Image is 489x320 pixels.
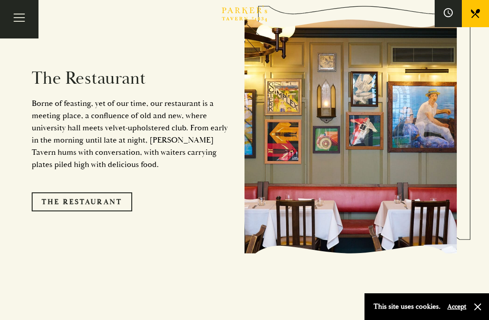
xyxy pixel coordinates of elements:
p: Borne of feasting, yet of our time, our restaurant is a meeting place, a confluence of old and ne... [32,97,231,171]
p: This site uses cookies. [374,300,441,313]
a: The Restaurant [32,192,132,211]
h2: The Restaurant [32,68,231,89]
button: Close and accept [473,302,482,311]
button: Accept [447,302,466,311]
